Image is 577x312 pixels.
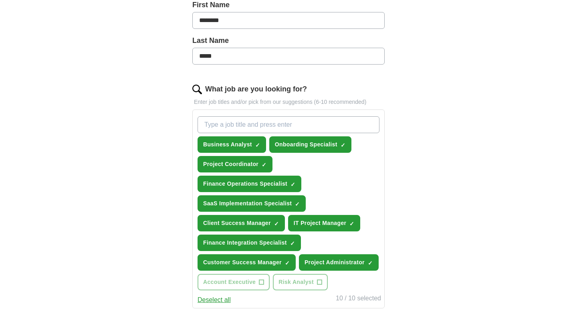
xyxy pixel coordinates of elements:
[203,160,258,168] span: Project Coordinator
[203,140,252,149] span: Business Analyst
[198,235,301,251] button: Finance Integration Specialist✓
[203,180,287,188] span: Finance Operations Specialist
[341,142,345,148] span: ✓
[198,156,272,172] button: Project Coordinator✓
[198,254,296,271] button: Customer Success Manager✓
[274,221,279,227] span: ✓
[192,98,385,106] p: Enter job titles and/or pick from our suggestions (6-10 recommended)
[203,219,271,227] span: Client Success Manager
[288,215,361,231] button: IT Project Manager✓
[278,278,314,286] span: Risk Analyst
[192,35,385,46] label: Last Name
[368,260,373,266] span: ✓
[349,221,354,227] span: ✓
[269,136,351,153] button: Onboarding Specialist✓
[203,278,256,286] span: Account Executive
[291,181,295,188] span: ✓
[285,260,290,266] span: ✓
[255,142,260,148] span: ✓
[262,162,266,168] span: ✓
[198,215,285,231] button: Client Success Manager✓
[198,136,266,153] button: Business Analyst✓
[198,195,306,212] button: SaaS Implementation Specialist✓
[336,294,381,305] div: 10 / 10 selected
[203,258,282,267] span: Customer Success Manager
[205,84,307,95] label: What job are you looking for?
[198,295,231,305] button: Deselect all
[299,254,379,271] button: Project Administrator✓
[275,140,337,149] span: Onboarding Specialist
[203,239,287,247] span: Finance Integration Specialist
[273,274,328,290] button: Risk Analyst
[203,199,292,208] span: SaaS Implementation Specialist
[192,85,202,94] img: search.png
[198,176,301,192] button: Finance Operations Specialist✓
[295,201,300,207] span: ✓
[294,219,347,227] span: IT Project Manager
[305,258,365,267] span: Project Administrator
[290,240,295,247] span: ✓
[198,116,379,133] input: Type a job title and press enter
[198,274,270,290] button: Account Executive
